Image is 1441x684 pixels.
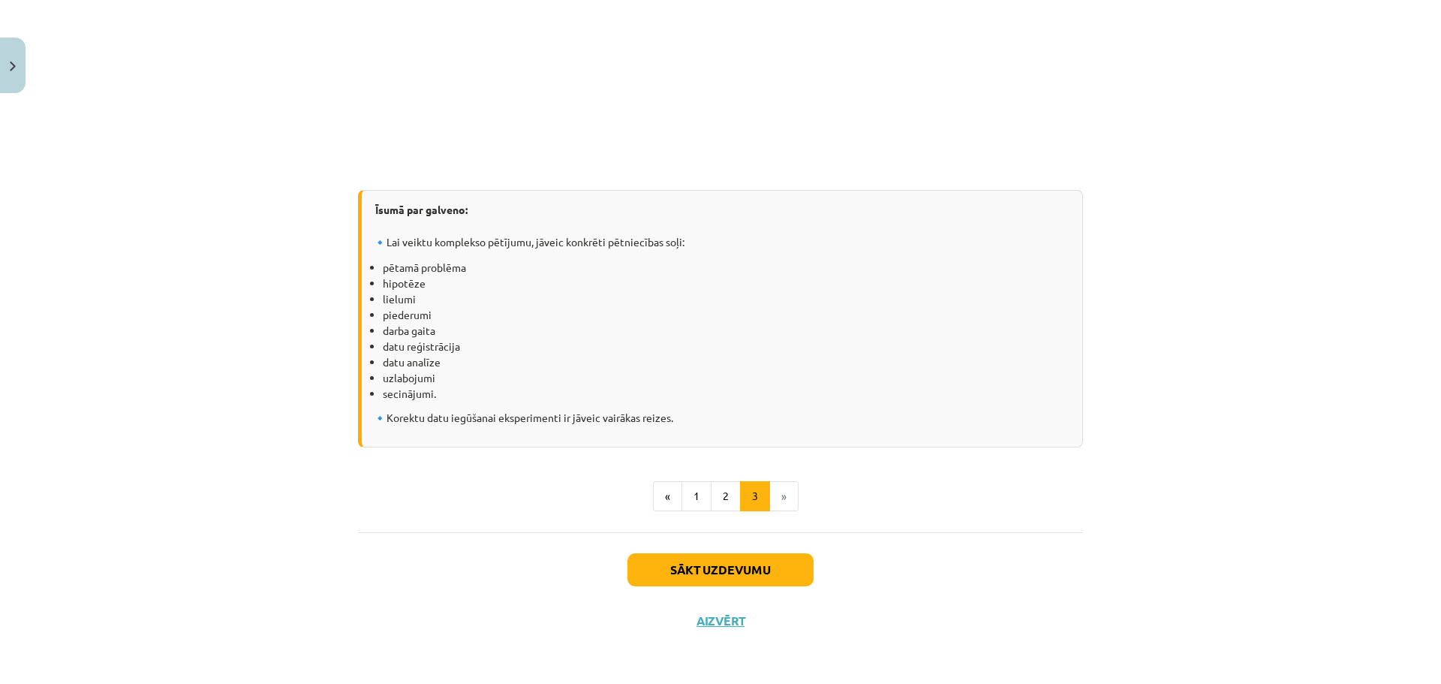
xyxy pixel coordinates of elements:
[711,481,741,511] button: 2
[653,481,682,511] button: «
[358,481,1083,511] nav: Page navigation example
[383,276,1071,291] li: hipotēze
[692,613,749,628] button: Aizvērt
[375,203,468,216] b: Īsumā par galveno:
[383,354,1071,370] li: datu analīze
[681,481,711,511] button: 1
[373,412,387,424] span: 🔹
[373,202,1071,251] p: Lai veiktu komplekso pētījumu, jāveic konkrēti pētniecības soļi:
[740,481,770,511] button: 3
[383,339,1071,354] li: datu reģistrācija
[373,237,387,249] span: 🔹
[627,553,814,586] button: Sākt uzdevumu
[10,62,16,71] img: icon-close-lesson-0947bae3869378f0d4975bcd49f059093ad1ed9edebbc8119c70593378902aed.svg
[383,323,1071,339] li: darba gaita
[383,386,1071,402] li: secinājumi.
[383,370,1071,386] li: uzlabojumi
[383,307,1071,323] li: piederumi
[383,291,1071,307] li: lielumi
[383,260,1071,276] li: pētamā problēma
[373,409,1071,426] p: Korektu datu iegūšanai eksperimenti ir jāveic vairākas reizes.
